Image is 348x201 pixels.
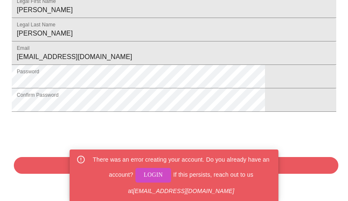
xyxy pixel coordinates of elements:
div: There was an error creating your account. Do you already have an account? If this persists, reach... [91,152,272,198]
span: Login [144,170,163,180]
iframe: reCAPTCHA [12,116,139,149]
em: [EMAIL_ADDRESS][DOMAIN_NAME] [133,188,234,194]
button: Login [135,168,171,183]
a: Login [133,171,174,178]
